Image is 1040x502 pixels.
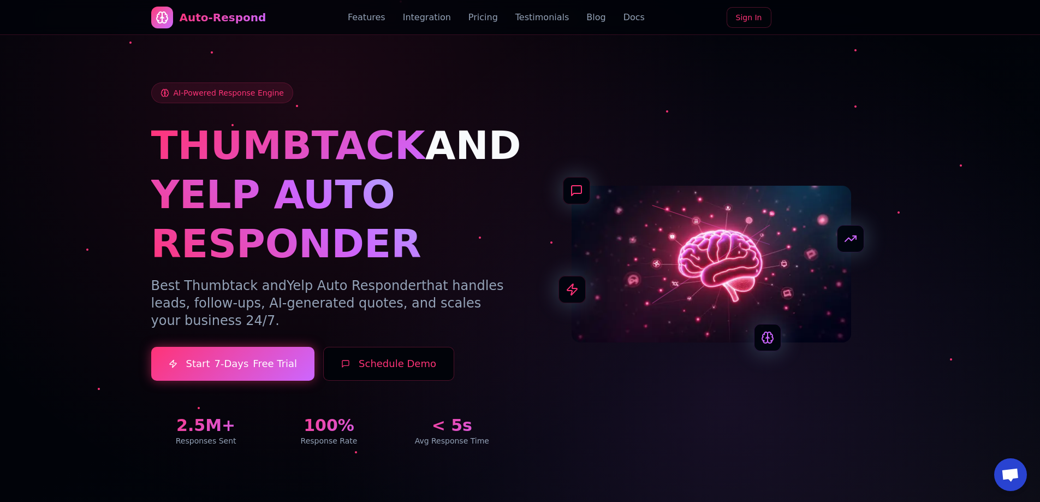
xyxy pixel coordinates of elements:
div: Auto-Respond [180,10,266,25]
a: Open chat [994,458,1027,491]
h1: YELP AUTO RESPONDER [151,170,507,268]
div: Responses Sent [151,435,261,446]
a: Pricing [468,11,498,24]
div: < 5s [397,416,507,435]
div: Avg Response Time [397,435,507,446]
span: Yelp Auto Responder [287,278,421,293]
a: Sign In [727,7,771,28]
div: 100% [274,416,384,435]
img: AI Neural Network Brain [572,186,851,343]
a: Integration [403,11,451,24]
a: Start7-DaysFree Trial [151,347,315,381]
a: Auto-Respond [151,7,266,28]
button: Schedule Demo [323,347,454,381]
a: Docs [623,11,645,24]
div: Response Rate [274,435,384,446]
iframe: Sign in with Google Button [775,6,895,30]
p: Best Thumbtack and that handles leads, follow-ups, AI-generated quotes, and scales your business ... [151,277,507,329]
div: 2.5M+ [151,416,261,435]
a: Features [348,11,385,24]
a: Testimonials [515,11,569,24]
span: 7-Days [214,356,248,371]
span: THUMBTACK [151,122,425,168]
a: Blog [586,11,605,24]
span: AND [425,122,521,168]
span: AI-Powered Response Engine [174,87,284,98]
